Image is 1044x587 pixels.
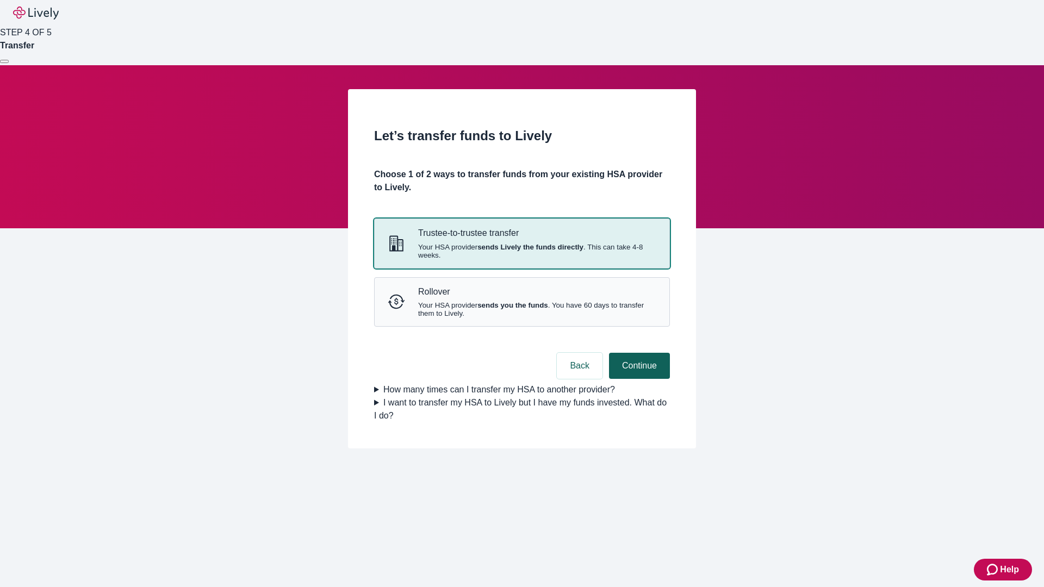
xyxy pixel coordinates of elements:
[609,353,670,379] button: Continue
[388,235,405,252] svg: Trustee-to-trustee
[477,243,583,251] strong: sends Lively the funds directly
[418,301,656,317] span: Your HSA provider . You have 60 days to transfer them to Lively.
[374,168,670,194] h4: Choose 1 of 2 ways to transfer funds from your existing HSA provider to Lively.
[418,286,656,297] p: Rollover
[974,559,1032,580] button: Zendesk support iconHelp
[987,563,1000,576] svg: Zendesk support icon
[374,396,670,422] summary: I want to transfer my HSA to Lively but I have my funds invested. What do I do?
[477,301,548,309] strong: sends you the funds
[374,126,670,146] h2: Let’s transfer funds to Lively
[388,293,405,310] svg: Rollover
[1000,563,1019,576] span: Help
[13,7,59,20] img: Lively
[374,383,670,396] summary: How many times can I transfer my HSA to another provider?
[375,278,669,326] button: RolloverRolloverYour HSA providersends you the funds. You have 60 days to transfer them to Lively.
[375,219,669,267] button: Trustee-to-trusteeTrustee-to-trustee transferYour HSA providersends Lively the funds directly. Th...
[418,228,656,238] p: Trustee-to-trustee transfer
[557,353,602,379] button: Back
[418,243,656,259] span: Your HSA provider . This can take 4-8 weeks.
